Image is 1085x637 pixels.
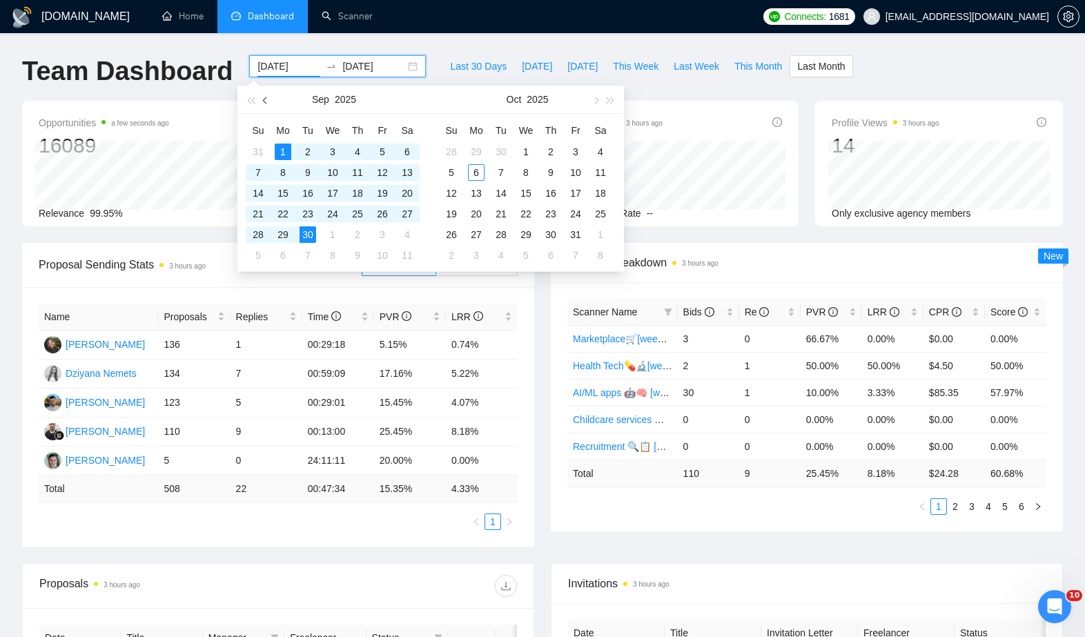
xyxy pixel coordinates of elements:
a: Marketplace🛒[weekend, full description] [573,333,748,344]
div: 31 [567,226,584,243]
div: 1 [592,226,609,243]
div: 2 [300,144,316,160]
td: 2025-09-30 [489,141,514,162]
div: 16 [542,185,559,202]
td: 2025-10-09 [538,162,563,183]
td: 2025-10-07 [489,162,514,183]
li: 4 [980,498,997,515]
td: 2025-10-08 [514,162,538,183]
td: 2025-09-08 [271,162,295,183]
td: 2025-09-02 [295,141,320,162]
div: 10 [374,247,391,264]
td: 2025-09-10 [320,162,345,183]
td: 2025-09-20 [395,183,420,204]
button: Sep [312,86,329,113]
div: 8 [324,247,341,264]
td: 2025-09-14 [246,183,271,204]
td: 2025-09-17 [320,183,345,204]
span: info-circle [890,307,899,317]
td: 2025-11-02 [439,245,464,266]
td: 2025-10-07 [295,245,320,266]
div: 16 [300,185,316,202]
a: 1 [485,514,500,529]
th: Mo [464,119,489,141]
button: This Week [605,55,666,77]
span: info-circle [828,307,838,317]
div: 17 [324,185,341,202]
a: DNDziyana Nemets [44,367,137,378]
th: Tu [489,119,514,141]
img: YN [44,452,61,469]
div: 7 [567,247,584,264]
td: 2025-09-12 [370,162,395,183]
div: 5 [443,164,460,181]
td: 2025-10-19 [439,204,464,224]
td: 2025-09-27 [395,204,420,224]
div: 17 [567,185,584,202]
span: Only exclusive agency members [832,208,971,219]
button: 2025 [527,86,548,113]
h1: Team Dashboard [22,55,233,88]
div: 7 [300,247,316,264]
td: 2025-11-06 [538,245,563,266]
img: HH [44,336,61,353]
div: 25 [349,206,366,222]
iframe: Intercom live chat [1038,590,1071,623]
div: 4 [493,247,509,264]
td: 2025-10-01 [514,141,538,162]
div: [PERSON_NAME] [66,424,145,439]
button: Last 30 Days [442,55,514,77]
span: swap-right [326,61,337,72]
div: 31 [250,144,266,160]
div: 28 [250,226,266,243]
td: 2025-10-16 [538,183,563,204]
div: 30 [542,226,559,243]
div: 27 [468,226,485,243]
td: 2025-09-05 [370,141,395,162]
div: 23 [300,206,316,222]
td: 2025-09-11 [345,162,370,183]
td: 2025-09-09 [295,162,320,183]
button: setting [1057,6,1079,28]
div: 10 [567,164,584,181]
span: Re [745,306,770,317]
a: 5 [997,499,1013,514]
span: 99.95% [90,208,122,219]
td: 2025-09-25 [345,204,370,224]
a: Childcare services 👩‍👧‍👦 [weekdays] [573,414,717,425]
li: 6 [1013,498,1030,515]
div: [PERSON_NAME] [66,395,145,410]
div: 11 [349,164,366,181]
div: 3 [374,226,391,243]
span: [DATE] [567,59,598,74]
td: 2025-09-16 [295,183,320,204]
td: 2025-11-03 [464,245,489,266]
li: 2 [947,498,964,515]
span: PVR [806,306,839,317]
td: 2025-09-13 [395,162,420,183]
span: download [496,580,516,591]
span: This Month [734,59,782,74]
td: 2025-10-26 [439,224,464,245]
td: 2025-10-14 [489,183,514,204]
div: 29 [275,226,291,243]
div: 22 [275,206,291,222]
div: 1 [518,144,534,160]
td: 2025-10-12 [439,183,464,204]
td: 2025-10-29 [514,224,538,245]
div: 11 [592,164,609,181]
td: 2025-09-28 [246,224,271,245]
td: 2025-10-22 [514,204,538,224]
div: [PERSON_NAME] [66,453,145,468]
span: right [1034,502,1042,511]
td: 2025-09-21 [246,204,271,224]
td: 2025-10-20 [464,204,489,224]
span: [DATE] [522,59,552,74]
span: right [505,518,514,526]
td: 2025-10-10 [370,245,395,266]
td: 2025-09-30 [295,224,320,245]
span: to [326,61,337,72]
td: 2025-10-18 [588,183,613,204]
div: 1 [324,226,341,243]
button: This Month [727,55,790,77]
